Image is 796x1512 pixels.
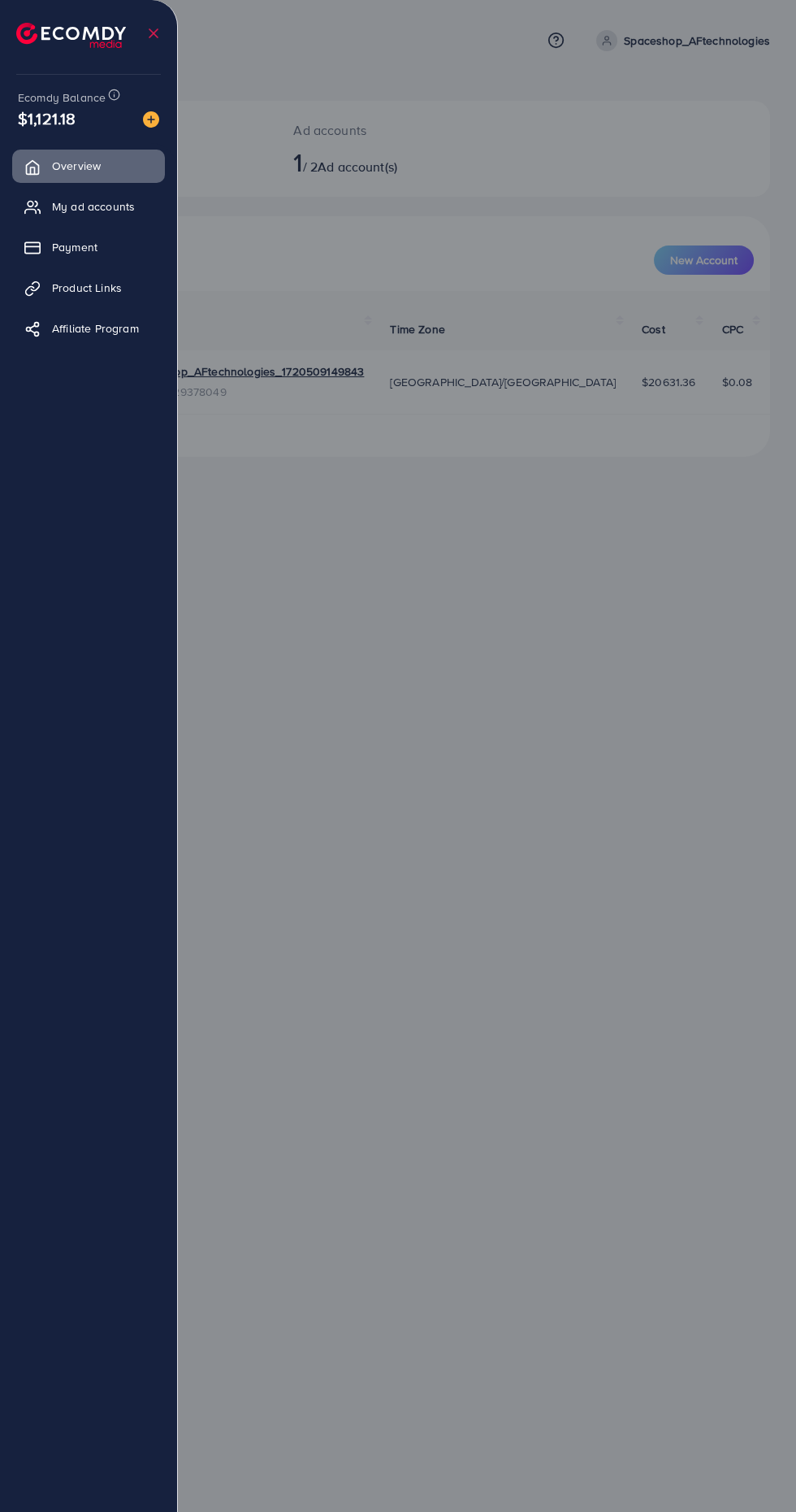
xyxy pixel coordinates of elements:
a: My ad accounts [12,190,165,223]
a: Payment [12,231,165,263]
span: Ecomdy Balance [18,89,106,106]
span: Product Links [52,280,122,296]
a: Overview [12,150,165,182]
span: My ad accounts [52,198,135,215]
img: logo [16,23,126,48]
span: Overview [52,158,101,174]
a: Affiliate Program [12,312,165,345]
span: Payment [52,239,97,255]
span: Affiliate Program [52,320,139,337]
a: Product Links [12,272,165,304]
span: $1,121.18 [18,106,76,130]
img: image [143,111,159,128]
